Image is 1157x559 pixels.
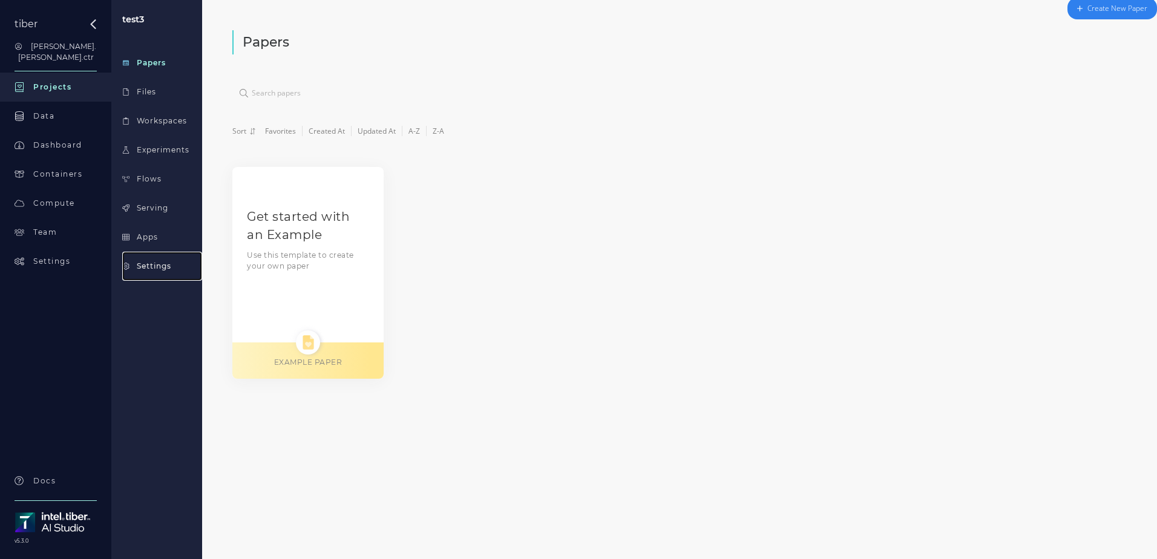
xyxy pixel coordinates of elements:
[259,126,303,136] span: Favorites
[352,126,402,136] span: Updated At
[122,77,202,106] a: Files
[15,41,97,63] button: [PERSON_NAME].[PERSON_NAME].ctr
[247,250,369,262] div: Use this template to create your own paper
[15,537,97,544] span: v5.3.0
[122,252,202,281] a: Settings
[122,136,202,165] a: Experiments
[232,30,289,54] h2: Papers
[122,223,202,252] a: Apps
[402,126,427,136] span: A-Z
[137,87,156,97] div: Files
[33,256,70,267] div: Settings
[303,126,352,136] span: Created At
[33,476,56,486] div: Docs
[232,342,384,379] div: EXAMPLE PAPER
[15,18,38,30] a: tiber
[33,111,54,122] div: Data
[137,116,187,126] div: Workspaces
[33,169,82,180] div: Containers
[122,165,202,194] a: Flows
[427,126,450,136] span: Z-A
[137,174,162,185] div: Flows
[232,126,246,137] span: Sort
[122,194,202,223] a: Serving
[137,145,189,155] div: Experiments
[122,59,129,67] img: table-tree-3a4a20261bf26d49f2eebd1a2176dd82.svg
[137,261,171,272] div: Settings
[137,57,166,68] div: Papers
[247,178,369,244] a: Get started with an Example
[122,48,202,77] a: Papers
[33,82,71,93] div: Projects
[137,232,158,243] div: Apps
[33,140,82,151] div: Dashboard
[1077,3,1147,14] div: Create New Paper
[300,334,317,351] img: Example paper
[137,203,168,214] div: Serving
[248,87,1127,99] input: Search papers
[15,512,90,532] img: tiber-logo-76e8fa072ba225ebf298c23a54adabbc.png
[122,14,144,25] a: test3
[122,106,202,136] a: Workspaces
[33,227,57,238] div: Team
[18,42,97,62] span: [PERSON_NAME].[PERSON_NAME].ctr
[33,198,75,209] div: Compute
